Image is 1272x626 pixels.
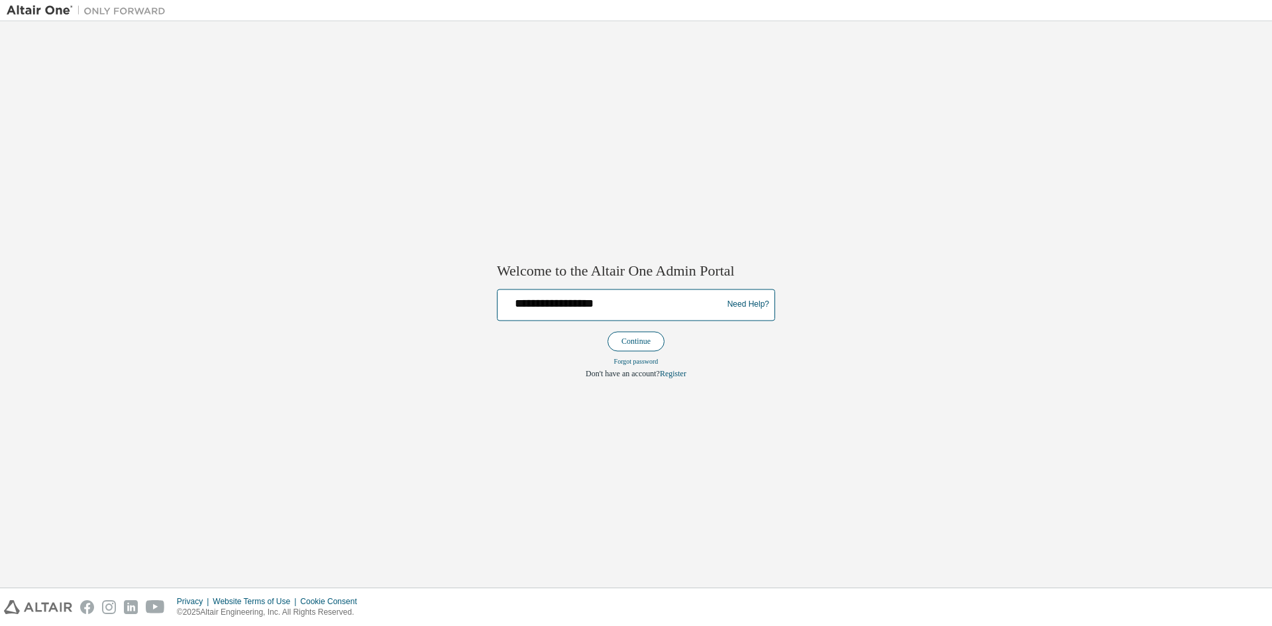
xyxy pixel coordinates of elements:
[213,596,300,607] div: Website Terms of Use
[497,262,775,281] h2: Welcome to the Altair One Admin Portal
[586,369,660,378] span: Don't have an account?
[146,600,165,614] img: youtube.svg
[614,358,659,365] a: Forgot password
[80,600,94,614] img: facebook.svg
[608,331,664,351] button: Continue
[124,600,138,614] img: linkedin.svg
[177,596,213,607] div: Privacy
[660,369,686,378] a: Register
[4,600,72,614] img: altair_logo.svg
[177,607,365,618] p: © 2025 Altair Engineering, Inc. All Rights Reserved.
[300,596,364,607] div: Cookie Consent
[102,600,116,614] img: instagram.svg
[7,4,172,17] img: Altair One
